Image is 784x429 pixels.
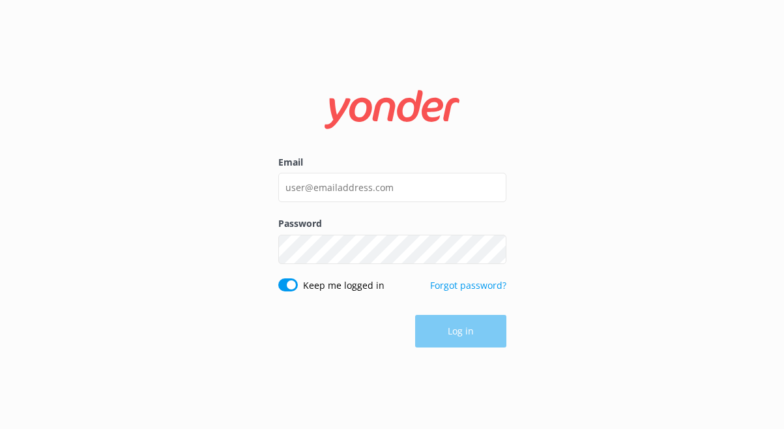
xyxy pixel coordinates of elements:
[278,173,506,202] input: user@emailaddress.com
[278,216,506,231] label: Password
[430,279,506,291] a: Forgot password?
[303,278,385,293] label: Keep me logged in
[278,155,506,170] label: Email
[480,236,506,262] button: Show password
